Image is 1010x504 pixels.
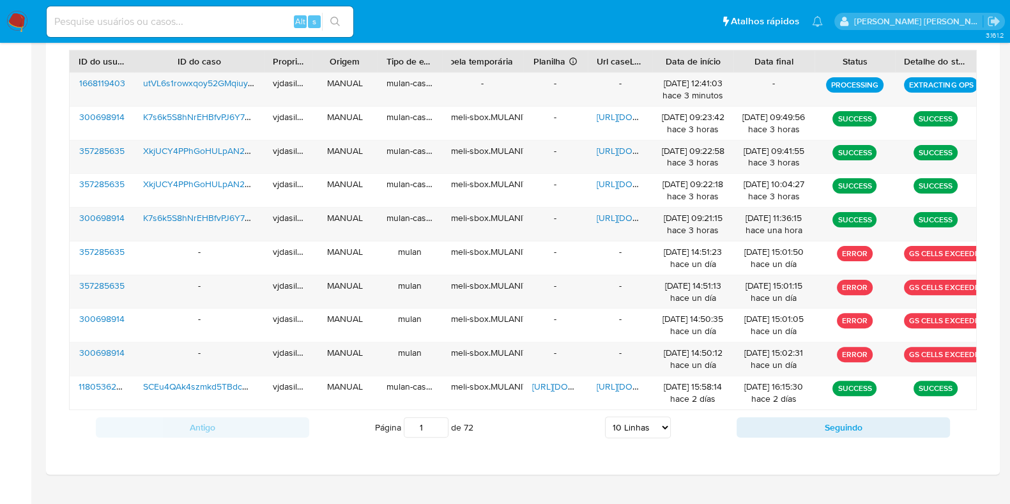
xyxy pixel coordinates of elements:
input: Pesquise usuários ou casos... [47,13,353,30]
button: search-icon [322,13,348,31]
span: s [312,15,316,27]
span: Atalhos rápidos [731,15,799,28]
span: 3.161.2 [985,30,1004,40]
span: Alt [295,15,305,27]
a: Sair [987,15,1000,28]
a: Notificações [812,16,823,27]
p: viviane.jdasilva@mercadopago.com.br [854,15,983,27]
